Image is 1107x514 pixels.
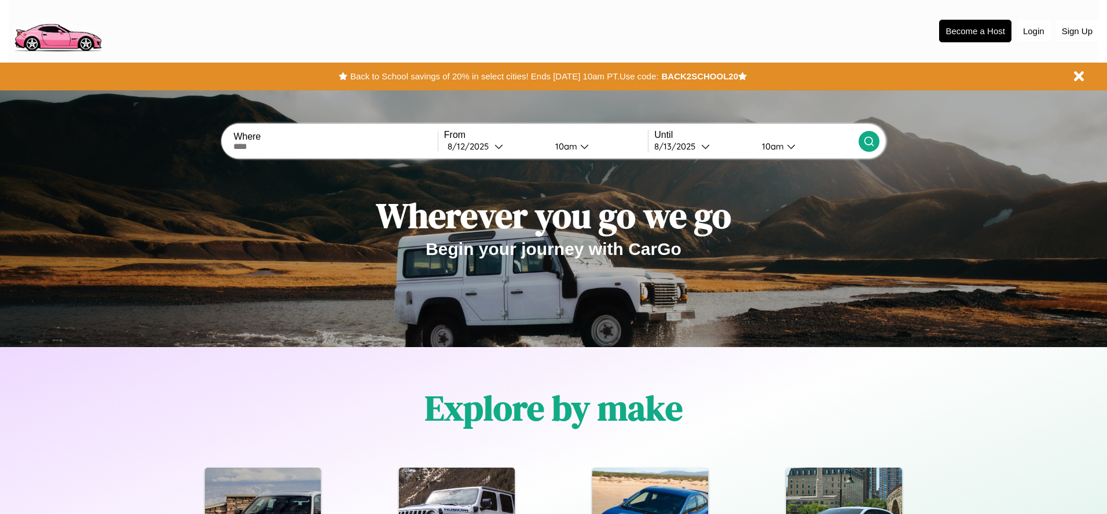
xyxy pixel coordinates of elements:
button: Login [1017,20,1050,42]
label: Where [233,132,437,142]
b: BACK2SCHOOL20 [661,71,738,81]
button: Back to School savings of 20% in select cities! Ends [DATE] 10am PT.Use code: [347,68,661,85]
button: Become a Host [939,20,1011,42]
button: 10am [753,140,858,152]
h1: Explore by make [425,384,683,432]
div: 10am [549,141,580,152]
img: logo [9,6,107,54]
div: 10am [756,141,787,152]
button: Sign Up [1056,20,1098,42]
label: Until [654,130,858,140]
button: 8/12/2025 [444,140,546,152]
div: 8 / 12 / 2025 [448,141,494,152]
label: From [444,130,648,140]
button: 10am [546,140,648,152]
div: 8 / 13 / 2025 [654,141,701,152]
